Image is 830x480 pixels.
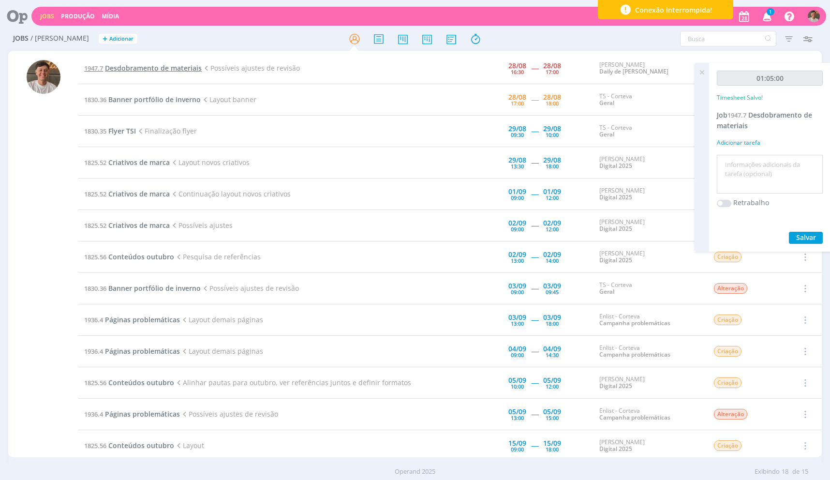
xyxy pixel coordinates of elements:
div: [PERSON_NAME] [599,219,699,233]
div: Enlist - Corteva [599,407,699,421]
span: ----- [531,409,538,419]
div: 18:00 [546,164,559,169]
div: 17:00 [546,69,559,75]
div: 01/09 [508,188,526,195]
div: [PERSON_NAME] [599,250,699,264]
div: 29/08 [508,125,526,132]
a: Campanha problemáticas [599,413,670,421]
span: Criação [714,252,741,262]
span: Desdobramento de materiais [717,110,812,130]
span: Jobs [13,34,29,43]
div: TS - Corteva [599,124,699,138]
a: 1825.52Criativos de marca [84,189,170,198]
div: 16:30 [511,69,524,75]
a: Geral [599,130,614,138]
span: 1825.56 [84,253,106,261]
span: Layout banner [201,95,256,104]
a: 1825.52Criativos de marca [84,221,170,230]
label: Retrabalho [733,197,769,208]
span: 1936.4 [84,315,103,324]
img: T [808,10,820,22]
div: 18:00 [546,101,559,106]
span: Criação [714,440,741,451]
div: 18:00 [546,447,559,452]
div: 04/09 [543,345,561,352]
span: Criação [714,377,741,388]
div: 12:00 [546,226,559,232]
span: Alteração [714,283,747,294]
div: 29/08 [508,157,526,164]
span: Possíveis ajustes [170,221,233,230]
div: 09:00 [511,289,524,295]
span: + [103,34,107,44]
p: Timesheet Salvo! [717,93,763,102]
div: Enlist - Corteva [599,313,699,327]
div: 15/09 [543,440,561,447]
button: 1 [756,8,776,25]
div: TS - Corteva [599,93,699,107]
button: Salvar [789,232,823,244]
a: Jobs [40,12,54,20]
div: 09:45 [546,289,559,295]
div: 02/09 [543,220,561,226]
span: 1947.7 [727,111,746,120]
div: 09:30 [511,132,524,137]
div: 13:30 [511,164,524,169]
div: 13:00 [511,321,524,326]
span: de [792,467,800,477]
a: Campanha problemáticas [599,350,670,359]
div: [PERSON_NAME] [599,439,699,453]
span: ----- [531,315,538,324]
span: Páginas problemáticas [105,315,180,324]
div: 09:00 [511,195,524,200]
a: Campanha problemáticas [599,319,670,327]
span: / [PERSON_NAME] [30,34,89,43]
span: 18 [782,467,788,477]
span: Flyer TSI [108,126,136,135]
div: [PERSON_NAME] [599,376,699,390]
a: Digital 2025 [599,162,632,170]
span: 1830.35 [84,127,106,135]
div: 13:00 [511,258,524,263]
div: 29/08 [543,157,561,164]
div: 03/09 [508,314,526,321]
span: Layout [174,441,204,450]
a: 1825.56Conteúdos outubro [84,441,174,450]
span: 1825.52 [84,221,106,230]
div: [PERSON_NAME] [599,61,699,75]
span: Exibindo [755,467,780,477]
span: ----- [531,95,538,104]
div: 28/08 [508,94,526,101]
span: Alinhar pautas para outubro, ver referências juntos e definir formatos [174,378,411,387]
input: Busca [680,31,776,46]
span: Layout demais páginas [180,315,263,324]
button: Mídia [99,13,122,20]
a: Digital 2025 [599,193,632,201]
a: 1936.4Páginas problemáticas [84,315,180,324]
div: 01/09 [543,188,561,195]
span: Conexão interrompida! [635,5,712,15]
a: Digital 2025 [599,445,632,453]
span: ----- [531,441,538,450]
span: Conteúdos outubro [108,378,174,387]
span: 1830.36 [84,95,106,104]
span: 1 [767,8,774,15]
span: Banner portfólio de inverno [108,284,201,293]
span: Banner portfólio de inverno [108,95,201,104]
span: 1936.4 [84,410,103,419]
span: ----- [531,346,538,356]
span: Layout demais páginas [180,346,263,356]
div: 14:00 [546,258,559,263]
span: Conteúdos outubro [108,441,174,450]
span: Continuação layout novos criativos [170,189,291,198]
div: 05/09 [508,408,526,415]
div: 09:00 [511,226,524,232]
div: 04/09 [508,345,526,352]
img: T [27,60,60,94]
div: 15:00 [546,415,559,420]
button: Jobs [37,13,57,20]
a: 1825.56Conteúdos outubro [84,252,174,261]
span: ----- [531,378,538,387]
span: ----- [531,189,538,198]
span: Criativos de marca [108,189,170,198]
